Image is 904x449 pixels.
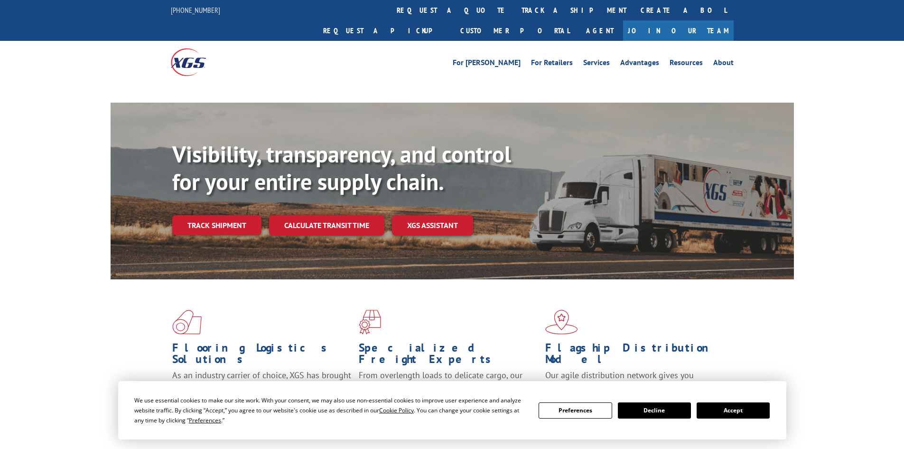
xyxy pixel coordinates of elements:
a: XGS ASSISTANT [392,215,473,236]
h1: Flooring Logistics Solutions [172,342,352,370]
a: [PHONE_NUMBER] [171,5,220,15]
a: About [713,59,734,69]
a: Join Our Team [623,20,734,41]
a: Customer Portal [453,20,577,41]
h1: Flagship Distribution Model [545,342,725,370]
p: From overlength loads to delicate cargo, our experienced staff knows the best way to move your fr... [359,370,538,412]
a: Track shipment [172,215,261,235]
button: Preferences [539,402,612,419]
img: xgs-icon-focused-on-flooring-red [359,310,381,334]
a: Calculate transit time [269,215,384,236]
b: Visibility, transparency, and control for your entire supply chain. [172,139,511,196]
a: Resources [670,59,703,69]
button: Accept [697,402,770,419]
a: For Retailers [531,59,573,69]
span: Preferences [189,416,221,424]
h1: Specialized Freight Experts [359,342,538,370]
span: Cookie Policy [379,406,414,414]
img: xgs-icon-total-supply-chain-intelligence-red [172,310,202,334]
div: We use essential cookies to make our site work. With your consent, we may also use non-essential ... [134,395,527,425]
a: Request a pickup [316,20,453,41]
a: Advantages [620,59,659,69]
a: For [PERSON_NAME] [453,59,521,69]
a: Agent [577,20,623,41]
span: Our agile distribution network gives you nationwide inventory management on demand. [545,370,720,392]
div: Cookie Consent Prompt [118,381,786,439]
span: As an industry carrier of choice, XGS has brought innovation and dedication to flooring logistics... [172,370,351,403]
a: Services [583,59,610,69]
img: xgs-icon-flagship-distribution-model-red [545,310,578,334]
button: Decline [618,402,691,419]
